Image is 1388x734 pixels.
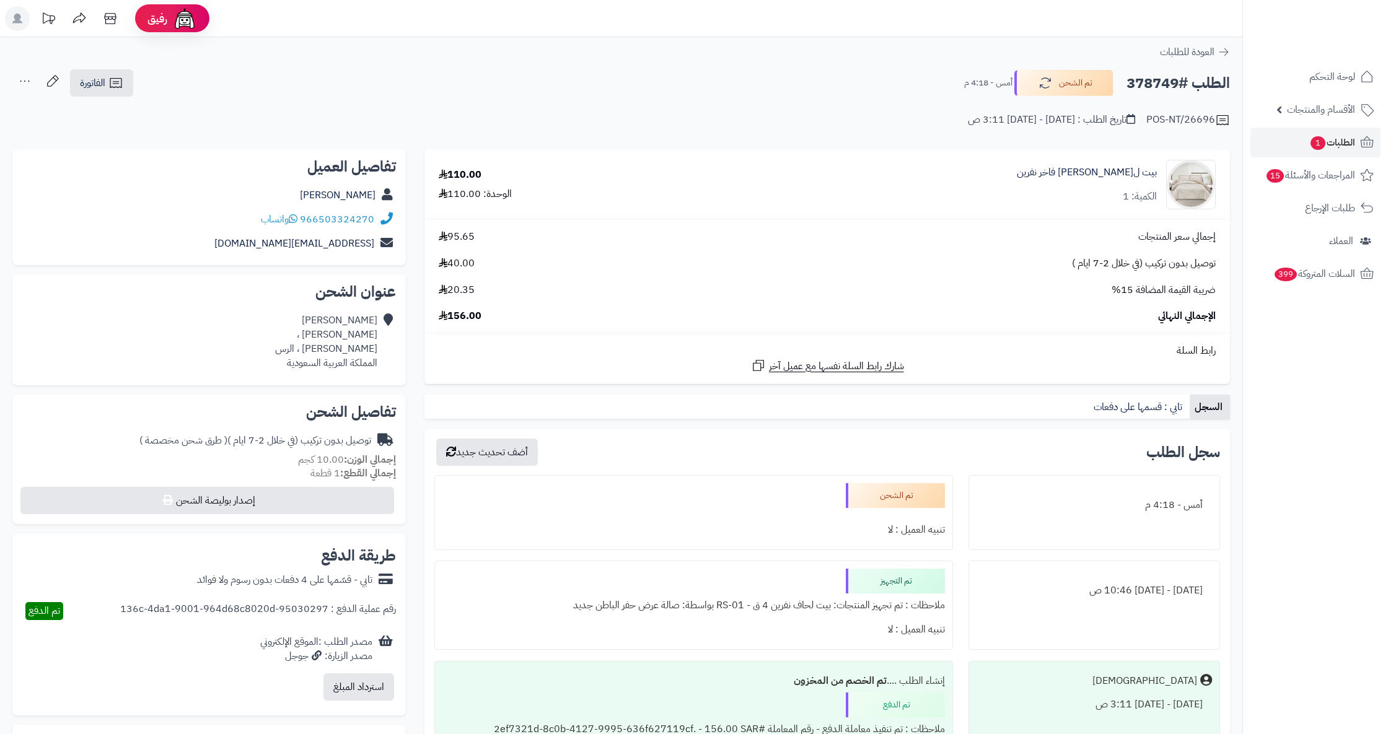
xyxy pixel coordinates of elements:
[1112,283,1216,297] span: ضريبة القيمة المضافة 15%
[1329,232,1353,250] span: العملاء
[1190,395,1230,419] a: السجل
[1250,259,1381,289] a: السلات المتروكة399
[323,673,394,701] button: استرداد المبلغ
[22,404,396,419] h2: تفاصيل الشحن
[794,673,887,688] b: تم الخصم من المخزون
[1014,70,1113,96] button: تم الشحن
[977,692,1212,717] div: [DATE] - [DATE] 3:11 ص
[340,466,396,481] strong: إجمالي القطع:
[139,433,227,448] span: ( طرق شحن مخصصة )
[344,452,396,467] strong: إجمالي الوزن:
[442,518,945,542] div: تنبيه العميل : لا
[1138,230,1216,244] span: إجمالي سعر المنتجات
[1146,445,1220,460] h3: سجل الطلب
[120,602,396,620] div: رقم عملية الدفع : 95030297-136c-4da1-9001-964d68c8020d
[1250,62,1381,92] a: لوحة التحكم
[769,359,904,374] span: شارك رابط السلة نفسها مع عميل آخر
[1017,165,1157,180] a: بيت ل[PERSON_NAME] فاخر نفرين
[1158,309,1216,323] span: الإجمالي النهائي
[20,487,394,514] button: إصدار بوليصة الشحن
[1146,113,1230,128] div: POS-NT/26696
[439,309,481,323] span: 156.00
[260,649,372,663] div: مصدر الزيارة: جوجل
[1273,265,1355,282] span: السلات المتروكة
[70,69,133,97] a: الفاتورة
[429,344,1225,358] div: رابط السلة
[139,434,371,448] div: توصيل بدون تركيب (في خلال 2-7 ايام )
[33,6,64,34] a: تحديثات المنصة
[22,159,396,174] h2: تفاصيل العميل
[977,579,1212,603] div: [DATE] - [DATE] 10:46 ص
[1250,160,1381,190] a: المراجعات والأسئلة15
[260,635,372,663] div: مصدر الطلب :الموقع الإلكتروني
[964,77,1012,89] small: أمس - 4:18 م
[442,618,945,642] div: تنبيه العميل : لا
[147,11,167,26] span: رفيق
[1089,395,1190,419] a: تابي : قسمها على دفعات
[29,603,60,618] span: تم الدفع
[22,284,396,299] h2: عنوان الشحن
[442,669,945,693] div: إنشاء الطلب ....
[1287,101,1355,118] span: الأقسام والمنتجات
[300,212,374,227] a: 966503324270
[442,593,945,618] div: ملاحظات : تم تجهيز المنتجات: بيت لحاف نفرين 4 ق - RS-01 بواسطة: صالة عرض حفر الباطن جديد
[1267,169,1284,183] span: 15
[436,439,538,466] button: أضف تحديث جديد
[1160,45,1214,59] span: العودة للطلبات
[1250,226,1381,256] a: العملاء
[1305,199,1355,217] span: طلبات الإرجاع
[1127,71,1230,96] h2: الطلب #378749
[751,358,904,374] a: شارك رابط السلة نفسها مع عميل آخر
[1123,190,1157,204] div: الكمية: 1
[439,283,475,297] span: 20.35
[1309,68,1355,85] span: لوحة التحكم
[1160,45,1230,59] a: العودة للطلبات
[214,236,374,251] a: [EMAIL_ADDRESS][DOMAIN_NAME]
[310,466,396,481] small: 1 قطعة
[968,113,1135,127] div: تاريخ الطلب : [DATE] - [DATE] 3:11 ص
[1092,674,1197,688] div: [DEMOGRAPHIC_DATA]
[1265,167,1355,184] span: المراجعات والأسئلة
[1304,33,1376,59] img: logo-2.png
[172,6,197,31] img: ai-face.png
[439,230,475,244] span: 95.65
[439,256,475,271] span: 40.00
[1167,160,1215,209] img: 1757415092-1-90x90.jpg
[261,212,297,227] a: واتساب
[1250,193,1381,223] a: طلبات الإرجاع
[197,573,372,587] div: تابي - قسّمها على 4 دفعات بدون رسوم ولا فوائد
[846,692,945,717] div: تم الدفع
[1309,134,1355,151] span: الطلبات
[1250,128,1381,157] a: الطلبات1
[275,313,377,370] div: [PERSON_NAME] [PERSON_NAME] ، [PERSON_NAME] ، الرس المملكة العربية السعودية
[977,493,1212,517] div: أمس - 4:18 م
[80,76,105,90] span: الفاتورة
[1275,268,1297,281] span: 399
[1072,256,1216,271] span: توصيل بدون تركيب (في خلال 2-7 ايام )
[300,188,376,203] a: [PERSON_NAME]
[439,168,481,182] div: 110.00
[846,483,945,508] div: تم الشحن
[846,569,945,593] div: تم التجهيز
[298,452,396,467] small: 10.00 كجم
[439,187,512,201] div: الوحدة: 110.00
[321,548,396,563] h2: طريقة الدفع
[1311,136,1325,150] span: 1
